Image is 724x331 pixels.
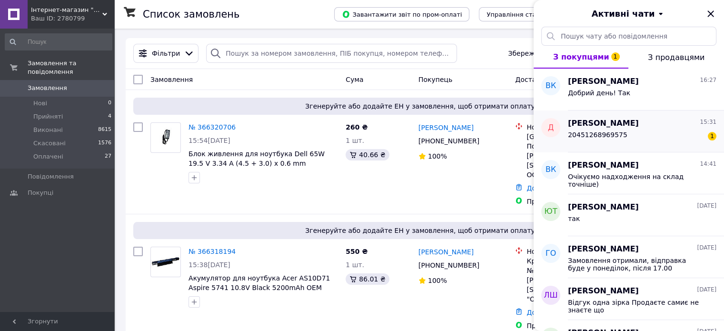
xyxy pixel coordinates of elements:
span: так [568,215,580,222]
span: 15:54[DATE] [188,137,230,144]
span: Покупці [28,189,53,197]
span: Скасовані [33,139,66,148]
span: З покупцями [553,52,609,61]
input: Пошук [5,33,112,50]
button: Д[PERSON_NAME]15:31204512689695751 [534,110,724,152]
span: 8615 [98,126,111,134]
div: Нова Пошта [526,247,624,256]
span: Збережені фільтри: [508,49,577,58]
button: Управління статусами [479,7,567,21]
span: 1 шт. [346,137,364,144]
span: ГО [545,248,556,259]
span: 100% [428,277,447,284]
a: Блок живлення для ноутбука Dell 65W 19.5 V 3.34 A (4.5 + 3.0) x 0.6 mm LA65NS2-01 OEM [188,150,325,177]
span: 15:31 [700,118,716,126]
a: Додати ЕН [526,184,564,192]
span: Замовлення [150,76,193,83]
span: 1 [708,132,716,140]
span: Виконані [33,126,63,134]
div: [PHONE_NUMBER] [417,259,481,272]
span: Інтернет-магазин "SmartPart" [31,6,102,14]
span: Згенеруйте або додайте ЕН у замовлення, щоб отримати оплату [137,226,703,235]
span: [DATE] [697,244,716,252]
button: ЛШ[PERSON_NAME][DATE]Відгук одна зірка Продаєте самиє не знаєте що [534,278,724,320]
a: [PERSON_NAME] [418,247,474,257]
span: Нові [33,99,47,108]
img: Фото товару [151,255,180,269]
span: [PERSON_NAME] [568,244,639,255]
span: Замовлення [28,84,67,92]
div: 40.66 ₴ [346,149,389,160]
span: Добрий день! Так [568,89,630,97]
a: [PERSON_NAME] [418,123,474,132]
a: № 366318194 [188,248,236,255]
span: 20451268969575 [568,131,627,139]
span: 100% [428,152,447,160]
div: Кременчук, Поштомат №26842: вул. [PERSON_NAME][STREET_ADDRESS] (маг. "Оптовичок") [526,256,624,304]
span: [PERSON_NAME] [568,160,639,171]
button: З продавцями [628,46,724,69]
span: 550 ₴ [346,248,367,255]
button: ЮТ[PERSON_NAME][DATE]так [534,194,724,236]
input: Пошук за номером замовлення, ПІБ покупця, номером телефону, Email, номером накладної [206,44,457,63]
span: Завантажити звіт по пром-оплаті [342,10,462,19]
span: [PERSON_NAME] [568,286,639,297]
span: 1 шт. [346,261,364,269]
div: 86.01 ₴ [346,273,389,285]
button: ВК[PERSON_NAME]16:27Добрий день! Так [534,69,724,110]
span: Покупець [418,76,452,83]
a: № 366320706 [188,123,236,131]
button: ВК[PERSON_NAME]14:41Очікуємо надходження на склад точніше) [534,152,724,194]
span: Активні чати [591,8,655,20]
span: 0 [108,99,111,108]
span: 1 [611,52,620,61]
span: Прийняті [33,112,63,121]
button: З покупцями1 [534,46,628,69]
h1: Список замовлень [143,9,239,20]
button: Активні чати [560,8,697,20]
span: Оплачені [33,152,63,161]
span: Cума [346,76,363,83]
span: Фільтри [152,49,180,58]
span: 4 [108,112,111,121]
span: Очікуємо надходження на склад точніше) [568,173,703,188]
button: ГО[PERSON_NAME][DATE]Замовлення отримали, відправка буде у понеділок, після 17.00 [534,236,724,278]
span: [DATE] [697,286,716,294]
span: 27 [105,152,111,161]
span: [PERSON_NAME] [568,76,639,87]
div: Ваш ID: 2780799 [31,14,114,23]
button: Закрити [705,8,716,20]
span: Відгук одна зірка Продаєте самиє не знаєте що [568,299,703,314]
span: Замовлення отримали, відправка буде у понеділок, після 17.00 [568,257,703,272]
span: [DATE] [697,202,716,210]
button: Завантажити звіт по пром-оплаті [334,7,469,21]
a: Додати ЕН [526,309,564,316]
span: 1576 [98,139,111,148]
div: [GEOGRAPHIC_DATA], Поштомат №35211: вул. [PERSON_NAME][STREET_ADDRESS] (Біля ТП ОСББ ЖК "УЮТНИЙ") [526,132,624,180]
span: 16:27 [700,76,716,84]
span: Управління статусами [486,11,559,18]
span: З продавцями [648,53,704,62]
img: Фото товару [159,123,172,152]
a: Фото товару [150,247,181,277]
span: Повідомлення [28,172,74,181]
span: 15:38[DATE] [188,261,230,269]
span: [PERSON_NAME] [568,202,639,213]
span: 14:41 [700,160,716,168]
span: ВК [545,80,556,91]
div: [PHONE_NUMBER] [417,134,481,148]
span: 260 ₴ [346,123,367,131]
input: Пошук чату або повідомлення [541,27,716,46]
span: Згенеруйте або додайте ЕН у замовлення, щоб отримати оплату [137,101,703,111]
div: Пром-оплата [526,321,624,331]
span: ВК [545,164,556,175]
a: Акумулятор для ноутбука Acer AS10D71 Aspire 5741 10.8V Black 5200mAh OEM [188,274,330,291]
span: Д [548,122,554,133]
div: Нова Пошта [526,122,624,132]
span: Замовлення та повідомлення [28,59,114,76]
span: [PERSON_NAME] [568,118,639,129]
div: Пром-оплата [526,197,624,206]
span: ЮТ [544,206,557,217]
